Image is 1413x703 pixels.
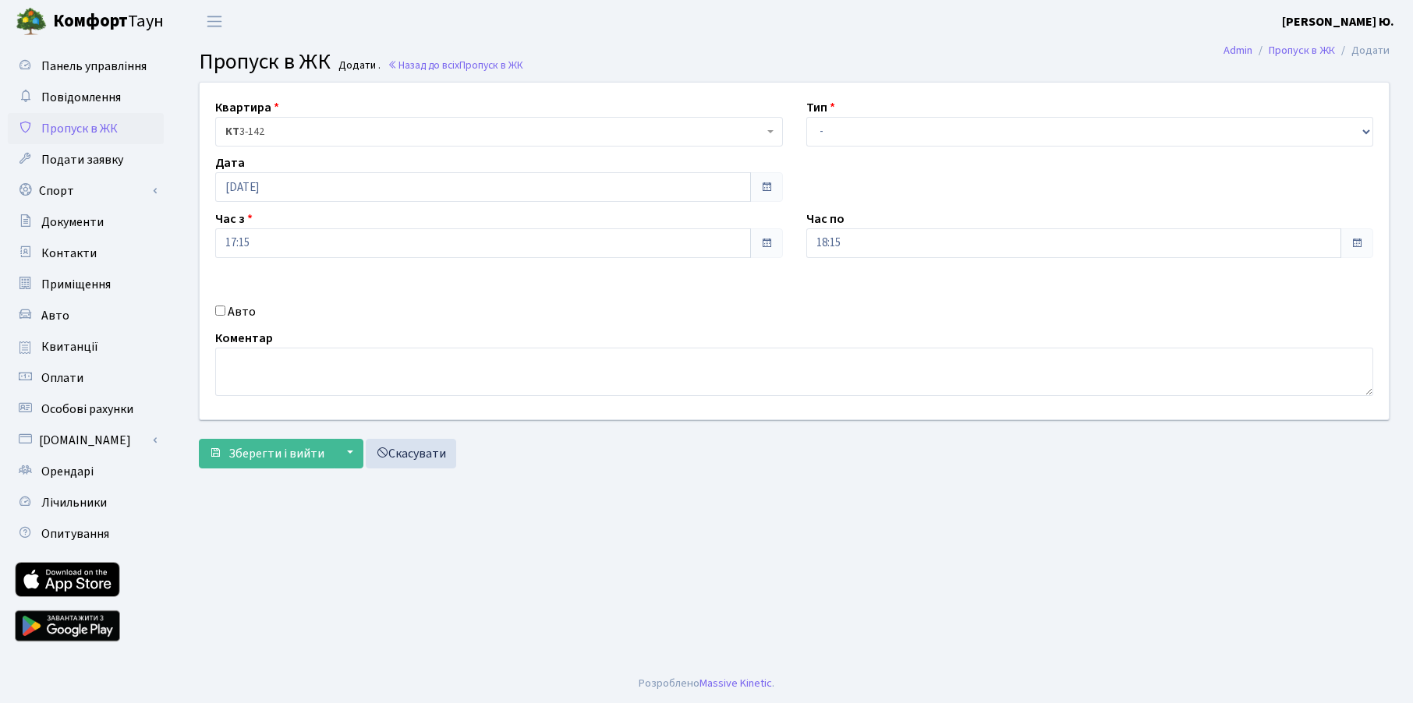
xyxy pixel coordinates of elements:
[41,120,118,137] span: Пропуск в ЖК
[8,362,164,394] a: Оплати
[366,439,456,468] a: Скасувати
[8,394,164,425] a: Особові рахунки
[41,89,121,106] span: Повідомлення
[8,113,164,144] a: Пропуск в ЖК
[459,58,523,72] span: Пропуск в ЖК
[1269,42,1335,58] a: Пропуск в ЖК
[215,154,245,172] label: Дата
[806,210,845,228] label: Час по
[228,445,324,462] span: Зберегти і вийти
[53,9,128,34] b: Комфорт
[8,144,164,175] a: Подати заявку
[41,276,111,293] span: Приміщення
[806,98,835,117] label: Тип
[41,463,94,480] span: Орендарі
[388,58,523,72] a: Назад до всіхПропуск в ЖК
[335,59,381,72] small: Додати .
[53,9,164,35] span: Таун
[1335,42,1390,59] li: Додати
[215,210,253,228] label: Час з
[1200,34,1413,67] nav: breadcrumb
[8,207,164,238] a: Документи
[228,302,256,321] label: Авто
[8,238,164,269] a: Контакти
[639,675,774,692] div: Розроблено .
[1282,13,1394,30] b: [PERSON_NAME] Ю.
[41,525,109,542] span: Опитування
[8,425,164,456] a: [DOMAIN_NAME]
[41,151,123,168] span: Подати заявку
[215,329,273,348] label: Коментар
[199,439,335,468] button: Зберегти і вийти
[699,675,772,691] a: Massive Kinetic
[8,51,164,82] a: Панель управління
[215,117,783,147] span: <b>КТ</b>&nbsp;&nbsp;&nbsp;&nbsp;3-142
[1282,12,1394,31] a: [PERSON_NAME] Ю.
[16,6,47,37] img: logo.png
[41,494,107,511] span: Лічильники
[225,124,239,140] b: КТ
[8,269,164,300] a: Приміщення
[8,300,164,331] a: Авто
[41,401,133,418] span: Особові рахунки
[8,82,164,113] a: Повідомлення
[41,58,147,75] span: Панель управління
[41,214,104,231] span: Документи
[41,369,83,387] span: Оплати
[8,331,164,362] a: Квитанції
[41,307,69,324] span: Авто
[41,245,97,262] span: Контакти
[195,9,234,34] button: Переключити навігацію
[41,338,98,355] span: Квитанції
[8,487,164,518] a: Лічильники
[215,98,279,117] label: Квартира
[1224,42,1252,58] a: Admin
[8,175,164,207] a: Спорт
[8,456,164,487] a: Орендарі
[8,518,164,549] a: Опитування
[199,46,331,77] span: Пропуск в ЖК
[225,124,763,140] span: <b>КТ</b>&nbsp;&nbsp;&nbsp;&nbsp;3-142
